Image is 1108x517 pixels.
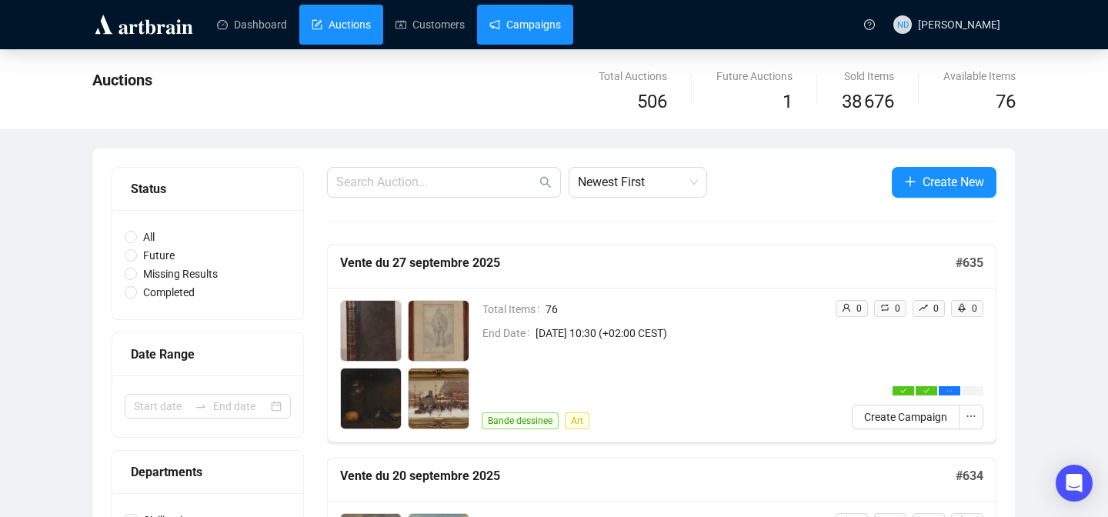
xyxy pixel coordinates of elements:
div: Sold Items [842,68,894,85]
span: Total Items [482,301,546,318]
span: Art [565,412,589,429]
span: 506 [637,91,667,112]
span: Create New [923,172,984,192]
span: ND [896,18,908,32]
span: Completed [137,284,201,301]
span: End Date [482,325,536,342]
img: 3_1.jpg [341,369,401,429]
img: 4_1.jpg [409,369,469,429]
span: Future [137,247,181,264]
span: 76 [546,301,823,318]
span: ellipsis [946,388,953,394]
span: rise [919,303,928,312]
span: Newest First [578,168,698,197]
span: Auctions [92,71,152,89]
span: to [195,400,207,412]
button: Create New [892,167,996,198]
input: Search Auction... [336,173,536,192]
span: plus [904,175,916,188]
button: Create Campaign [852,405,959,429]
span: 0 [933,303,939,314]
a: Vente du 27 septembre 2025#635Total Items76End Date[DATE] 10:30 (+02:00 CEST)Bande dessineeArtuse... [327,245,996,442]
span: retweet [880,303,889,312]
span: check [923,388,929,394]
span: 76 [996,91,1016,112]
span: [DATE] 10:30 (+02:00 CEST) [536,325,823,342]
div: Future Auctions [716,68,793,85]
span: 38 676 [842,88,894,117]
h5: Vente du 27 septembre 2025 [340,254,956,272]
span: Bande dessinee [482,412,559,429]
span: swap-right [195,400,207,412]
span: Missing Results [137,265,224,282]
span: Create Campaign [864,409,947,425]
div: Available Items [943,68,1016,85]
span: user [842,303,851,312]
span: [PERSON_NAME] [918,18,1000,31]
div: Status [131,179,285,198]
span: search [539,176,552,188]
h5: Vente du 20 septembre 2025 [340,467,956,485]
div: Date Range [131,345,285,364]
a: Customers [395,5,465,45]
div: Total Auctions [599,68,667,85]
a: Campaigns [489,5,561,45]
a: Dashboard [217,5,287,45]
span: check [900,388,906,394]
a: Auctions [312,5,371,45]
input: Start date [134,398,189,415]
h5: # 635 [956,254,983,272]
span: question-circle [864,19,875,30]
span: 1 [783,91,793,112]
h5: # 634 [956,467,983,485]
img: 2_1.jpg [409,301,469,361]
span: All [137,228,161,245]
img: 1_1.jpg [341,301,401,361]
img: logo [92,12,195,37]
span: 0 [895,303,900,314]
div: Departments [131,462,285,482]
span: rocket [957,303,966,312]
span: 0 [972,303,977,314]
div: Open Intercom Messenger [1056,465,1093,502]
input: End date [213,398,268,415]
span: ellipsis [966,411,976,422]
span: 0 [856,303,862,314]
